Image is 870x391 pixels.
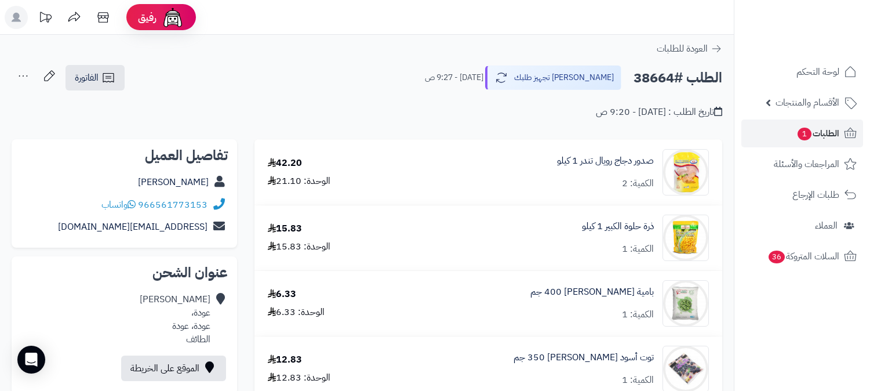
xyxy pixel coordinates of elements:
span: لوحة التحكم [796,64,839,80]
span: الأقسام والمنتجات [776,95,839,111]
a: الفاتورة [65,65,125,90]
div: 6.33 [268,288,296,301]
a: الموقع على الخريطة [121,356,226,381]
div: 15.83 [268,222,302,236]
span: الفاتورة [75,71,99,85]
h2: عنوان الشحن [21,266,228,280]
a: المراجعات والأسئلة [741,150,863,178]
span: العملاء [815,218,838,234]
a: بامية [PERSON_NAME] 400 جم [530,285,654,299]
a: طلبات الإرجاع [741,181,863,209]
span: المراجعات والأسئلة [774,156,839,172]
a: [PERSON_NAME] [138,175,209,189]
div: الوحدة: 12.83 [268,371,330,385]
div: 12.83 [268,353,302,367]
span: الطلبات [796,125,839,142]
div: الكمية: 2 [622,177,654,190]
span: رفيق [138,10,156,24]
div: الكمية: 1 [622,374,654,387]
div: الوحدة: 15.83 [268,240,330,254]
a: صدور دجاج رويال تندر 1 كيلو [557,154,654,168]
div: الوحدة: 6.33 [268,306,325,319]
a: توت أسود [PERSON_NAME] 350 جم [514,351,654,364]
a: لوحة التحكم [741,58,863,86]
a: واتساب [101,198,136,212]
div: Open Intercom Messenger [17,346,45,374]
div: [PERSON_NAME] عودة، عودة، عودة الطائف [140,293,210,346]
span: 1 [798,128,811,140]
a: العودة للطلبات [657,42,722,56]
button: [PERSON_NAME] تجهيز طلبك [485,66,621,90]
span: طلبات الإرجاع [792,187,839,203]
img: 2498cfe4529693e014f33d0ef8dfbea24380-90x90.jpg [663,280,708,327]
a: الطلبات1 [741,120,863,147]
a: السلات المتروكة36 [741,242,863,270]
div: 42.20 [268,157,302,170]
span: السلات المتروكة [767,248,839,265]
div: الوحدة: 21.10 [268,175,330,188]
img: ai-face.png [161,6,184,29]
div: الكمية: 1 [622,242,654,256]
a: [EMAIL_ADDRESS][DOMAIN_NAME] [58,220,208,234]
img: 1664616291-%D8%AA%D9%86%D8%B2%D9%8A%D9%84%20(60)-90x90.jpg [663,149,708,195]
a: 966561773153 [138,198,208,212]
div: الكمية: 1 [622,308,654,321]
h2: تفاصيل العميل [21,149,228,162]
a: ذرة حلوة الكبير 1 كيلو [582,220,654,233]
a: العملاء [741,212,863,240]
div: تاريخ الطلب : [DATE] - 9:20 ص [596,106,722,119]
span: 36 [769,251,785,263]
small: [DATE] - 9:27 ص [425,72,483,84]
h2: الطلب #38664 [634,66,722,90]
a: تحديثات المنصة [31,6,60,32]
img: 14094f87951fec84e66cf8e5631deca3da31-90x90.jpg [663,215,708,261]
img: logo-2.png [791,32,859,57]
span: العودة للطلبات [657,42,708,56]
